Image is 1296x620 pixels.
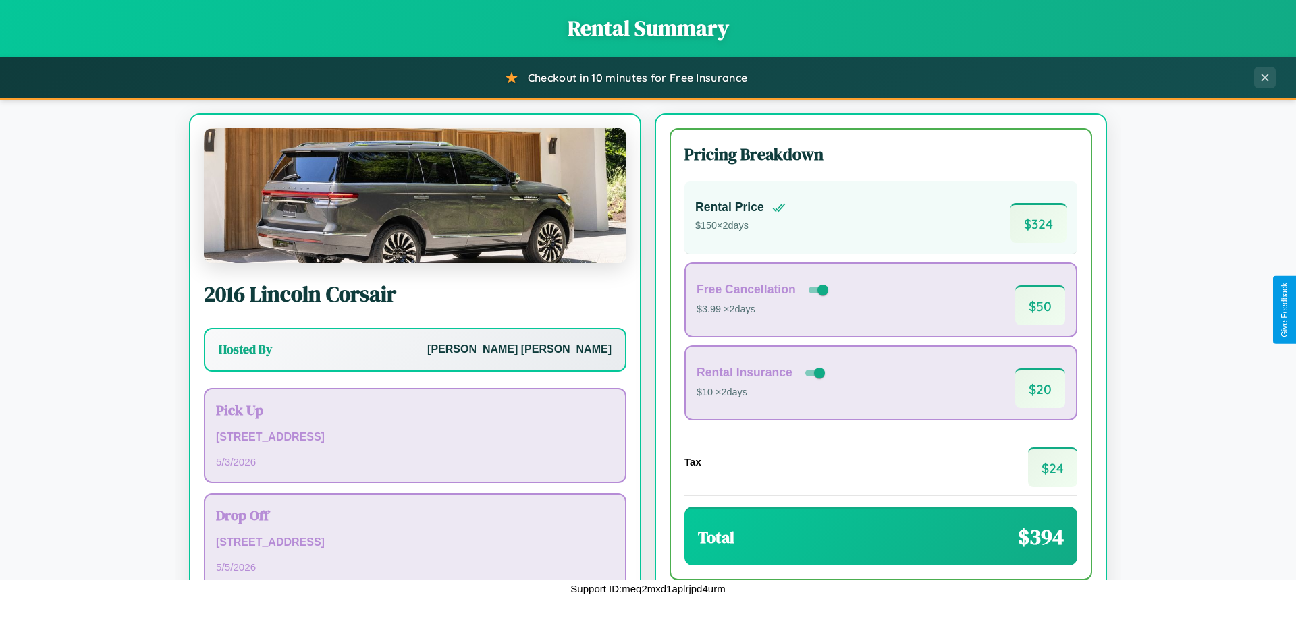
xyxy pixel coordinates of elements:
p: [PERSON_NAME] [PERSON_NAME] [427,340,612,360]
h4: Rental Price [695,200,764,215]
p: $ 150 × 2 days [695,217,786,235]
h4: Free Cancellation [697,283,796,297]
p: [STREET_ADDRESS] [216,533,614,553]
span: $ 394 [1018,522,1064,552]
h3: Drop Off [216,505,614,525]
h3: Hosted By [219,341,272,358]
span: $ 20 [1015,368,1065,408]
p: [STREET_ADDRESS] [216,428,614,447]
span: $ 24 [1028,447,1077,487]
h4: Tax [684,456,701,468]
div: Give Feedback [1280,283,1289,337]
h3: Pricing Breakdown [684,143,1077,165]
span: $ 50 [1015,285,1065,325]
span: Checkout in 10 minutes for Free Insurance [528,71,747,84]
img: Lincoln Corsair [204,128,626,263]
p: 5 / 3 / 2026 [216,453,614,471]
p: Support ID: meq2mxd1aplrjpd4urm [570,580,725,598]
p: 5 / 5 / 2026 [216,558,614,576]
h2: 2016 Lincoln Corsair [204,279,626,309]
h1: Rental Summary [13,13,1282,43]
p: $10 × 2 days [697,384,828,401]
h3: Pick Up [216,400,614,420]
h3: Total [698,526,734,548]
h4: Rental Insurance [697,366,792,380]
span: $ 324 [1010,203,1066,243]
p: $3.99 × 2 days [697,301,831,318]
